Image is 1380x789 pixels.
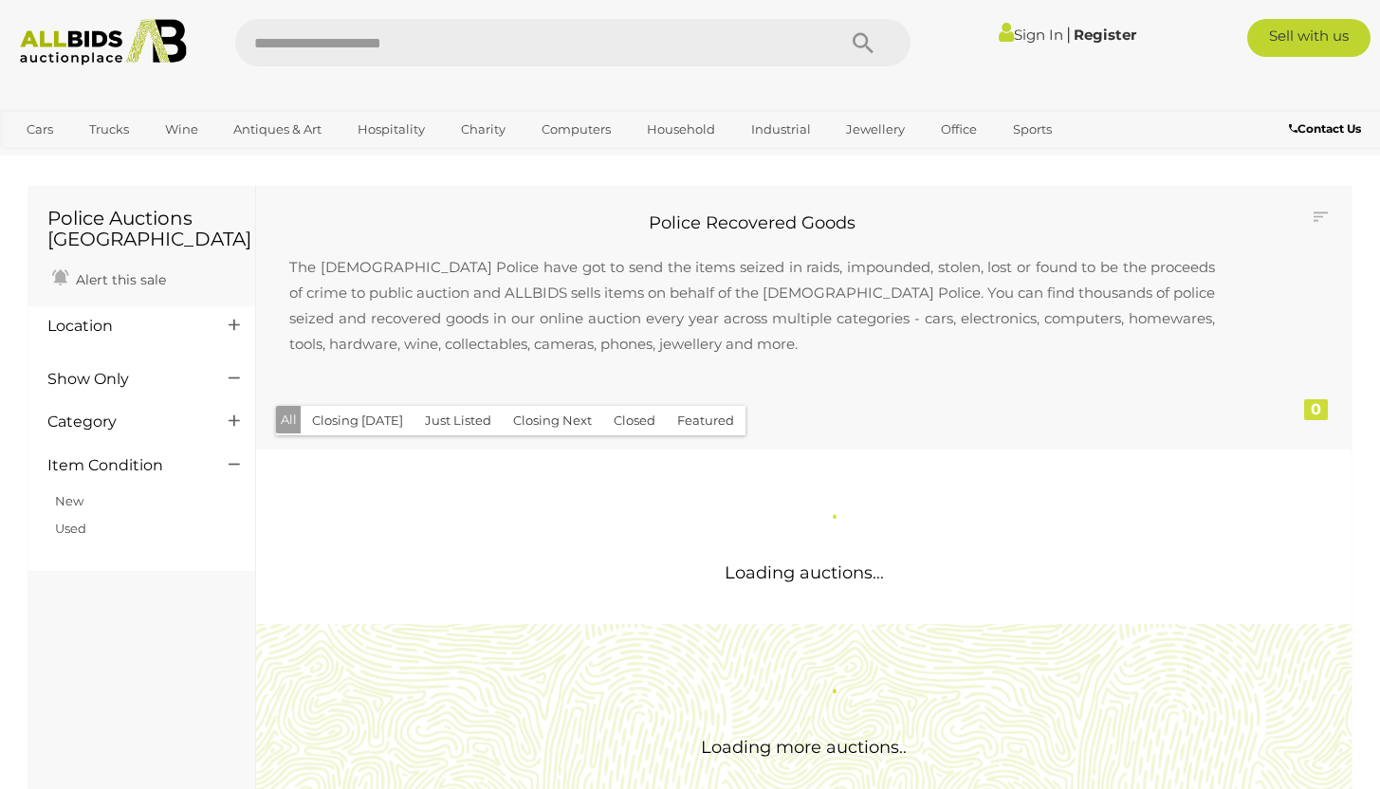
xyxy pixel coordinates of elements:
a: Office [929,114,989,145]
a: Sign In [999,26,1063,44]
a: Antiques & Art [221,114,334,145]
h4: Category [47,413,200,431]
a: Sell with us [1247,19,1371,57]
div: 0 [1304,399,1328,420]
a: Charity [449,114,518,145]
b: Contact Us [1289,121,1361,136]
button: Search [816,19,911,66]
button: Closing Next [502,406,603,435]
button: All [276,406,302,433]
h2: Police Recovered Goods [270,214,1234,233]
h1: Police Auctions [GEOGRAPHIC_DATA] [47,208,236,249]
h4: Item Condition [47,457,200,474]
a: Used [55,521,86,536]
a: Industrial [739,114,823,145]
a: Trucks [77,114,141,145]
a: Household [635,114,727,145]
button: Featured [666,406,745,435]
span: Alert this sale [71,271,166,288]
a: Hospitality [345,114,437,145]
a: Alert this sale [47,264,171,292]
a: Jewellery [834,114,917,145]
button: Closing [DATE] [301,406,414,435]
img: Allbids.com.au [10,19,196,65]
button: Just Listed [414,406,503,435]
a: Computers [529,114,623,145]
a: Cars [14,114,65,145]
p: The [DEMOGRAPHIC_DATA] Police have got to send the items seized in raids, impounded, stolen, lost... [270,235,1234,376]
h4: Location [47,318,200,335]
button: Closed [602,406,667,435]
span: | [1066,24,1071,45]
span: Loading more auctions.. [701,737,907,758]
a: New [55,493,83,508]
a: Wine [153,114,211,145]
a: Register [1074,26,1136,44]
a: Sports [1001,114,1064,145]
a: [GEOGRAPHIC_DATA] [14,145,174,176]
a: Contact Us [1289,119,1366,139]
span: Loading auctions... [725,562,884,583]
h4: Show Only [47,371,200,388]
